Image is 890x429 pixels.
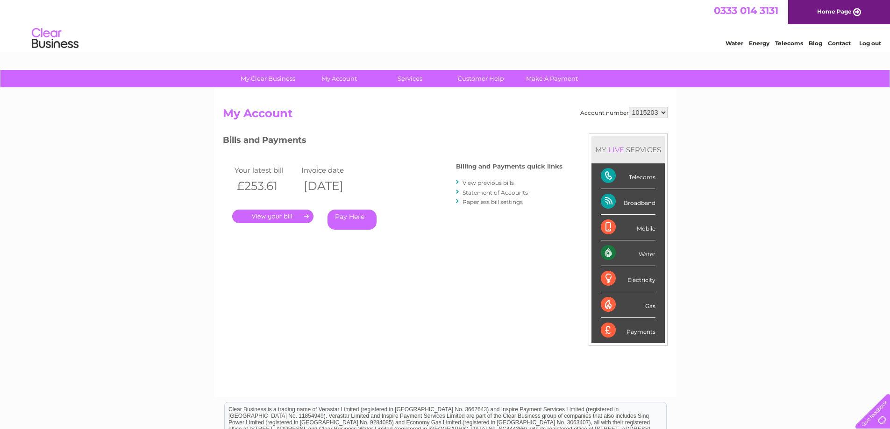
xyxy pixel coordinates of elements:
[223,107,668,125] h2: My Account
[859,40,881,47] a: Log out
[601,240,655,266] div: Water
[232,210,313,223] a: .
[456,163,562,170] h4: Billing and Payments quick links
[300,70,377,87] a: My Account
[442,70,520,87] a: Customer Help
[229,70,306,87] a: My Clear Business
[714,5,778,16] a: 0333 014 3131
[513,70,591,87] a: Make A Payment
[580,107,668,118] div: Account number
[601,266,655,292] div: Electricity
[463,179,514,186] a: View previous bills
[223,134,562,150] h3: Bills and Payments
[601,163,655,189] div: Telecoms
[606,145,626,154] div: LIVE
[463,198,523,205] a: Paperless bill settings
[232,164,299,176] td: Your latest bill
[749,40,769,47] a: Energy
[601,292,655,318] div: Gas
[809,40,822,47] a: Blog
[601,215,655,240] div: Mobile
[591,136,665,163] div: MY SERVICES
[726,40,743,47] a: Water
[601,318,655,343] div: Payments
[225,5,666,45] div: Clear Business is a trading name of Verastar Limited (registered in [GEOGRAPHIC_DATA] No. 3667643...
[299,164,366,176] td: Invoice date
[299,176,366,196] th: [DATE]
[328,210,377,230] a: Pay Here
[601,189,655,215] div: Broadband
[232,176,299,196] th: £253.61
[828,40,851,47] a: Contact
[31,24,79,53] img: logo.png
[463,189,528,196] a: Statement of Accounts
[371,70,449,87] a: Services
[775,40,803,47] a: Telecoms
